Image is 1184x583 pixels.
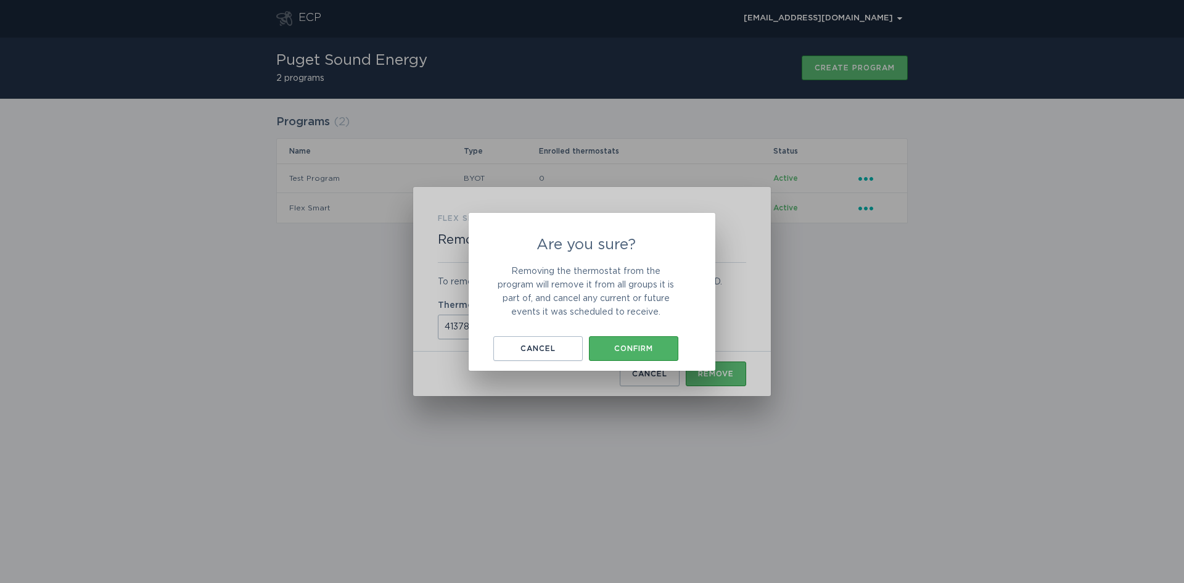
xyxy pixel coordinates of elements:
button: Cancel [493,336,583,361]
h2: Are you sure? [493,238,678,252]
button: Confirm [589,336,678,361]
div: Are you sure? [469,213,715,371]
p: Removing the thermostat from the program will remove it from all groups it is part of, and cancel... [493,265,678,319]
div: Confirm [595,345,672,352]
div: Cancel [499,345,577,352]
